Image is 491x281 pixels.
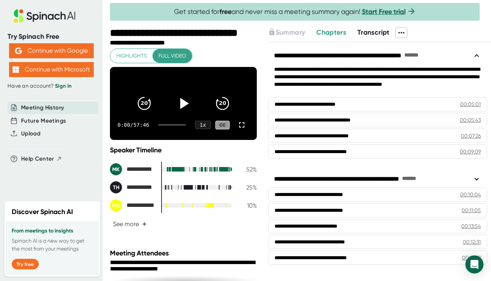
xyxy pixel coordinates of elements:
div: Speaker Timeline [110,146,257,154]
button: Upload [21,129,40,138]
span: Highlights [116,51,147,61]
div: 25 % [238,184,257,191]
h3: From meetings to insights [12,228,93,234]
button: See more+ [110,217,150,231]
div: 00:07:26 [461,132,481,140]
div: 00:12:31 [463,238,481,246]
span: Help Center [21,155,54,163]
div: Have an account? [8,83,95,90]
button: Chapters [316,27,346,38]
span: Chapters [316,28,346,36]
span: Transcript [357,28,390,36]
div: Mary Keenan [110,163,155,175]
div: 00:13:32 [462,254,481,261]
span: Get started for and never miss a meeting summary again! [174,8,416,16]
button: Summary [268,27,305,38]
div: CC [215,121,230,129]
a: Sign in [55,83,72,89]
button: Continue with Microsoft [9,62,94,77]
div: MC [110,199,122,211]
span: Summary [276,28,305,36]
div: 52 % [238,166,257,173]
div: MK [110,163,122,175]
p: Spinach AI is a new way to get the most from your meetings [12,237,93,253]
button: Continue with Google [9,43,94,58]
div: Tim Hancock [110,181,155,193]
div: 00:05:01 [460,100,481,108]
button: Meeting History [21,103,64,112]
span: Full video [159,51,186,61]
h2: Discover Spinach AI [12,207,73,217]
button: Help Center [21,155,62,163]
div: Try Spinach Free [8,32,95,41]
button: Transcript [357,27,390,38]
div: 00:05:43 [460,116,481,124]
div: 1 x [195,121,211,129]
button: Full video [152,49,192,63]
b: free [220,8,232,16]
div: 00:13:54 [461,222,481,230]
div: 00:10:04 [460,191,481,198]
img: Aehbyd4JwY73AAAAAElFTkSuQmCC [15,47,22,54]
a: Start Free trial [362,8,406,16]
div: TH [110,181,122,193]
span: + [142,221,147,227]
div: Upgrade to access [268,27,316,38]
div: Open Intercom Messenger [465,255,483,273]
button: Try free [12,259,39,269]
div: Maura Chavez [110,199,155,211]
div: 10 % [238,202,257,209]
button: Highlights [110,49,153,63]
div: 0:00 / 57:46 [117,122,149,128]
button: Future Meetings [21,117,66,125]
div: 00:11:05 [462,207,481,214]
div: Meeting Attendees [110,249,259,257]
div: 00:09:09 [460,148,481,155]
